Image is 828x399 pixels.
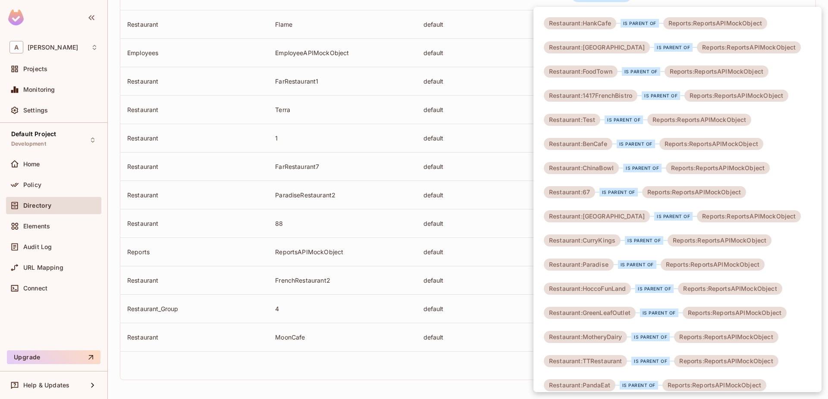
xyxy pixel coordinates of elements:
[544,355,627,367] div: Restaurant:TTRestaurant
[544,186,595,198] div: Restaurant:67
[631,333,670,341] div: is parent of
[544,234,621,246] div: Restaurant:CurryKings
[605,115,643,124] div: is parent of
[544,90,637,102] div: Restaurant:1417FrenchBistro
[674,331,778,343] div: Reports:ReportsAPIMockObject
[642,91,680,100] div: is parent of
[635,284,674,293] div: is parent of
[674,355,778,367] div: Reports:ReportsAPIMockObject
[599,188,638,196] div: is parent of
[544,65,618,78] div: Restaurant:FoodTown
[625,236,663,245] div: is parent of
[544,17,616,29] div: Restaurant:HankCafe
[621,19,659,28] div: is parent of
[544,259,614,271] div: Restaurant:Paradise
[617,140,655,148] div: is parent of
[662,379,766,391] div: Reports:ReportsAPIMockObject
[544,283,631,295] div: Restaurant:HoccoFunLand
[623,164,662,172] div: is parent of
[665,65,768,78] div: Reports:ReportsAPIMockObject
[659,138,763,150] div: Reports:ReportsAPIMockObject
[544,138,612,150] div: Restaurant:BenCafe
[647,114,751,126] div: Reports:ReportsAPIMockObject
[642,186,746,198] div: Reports:ReportsAPIMockObject
[640,309,678,317] div: is parent of
[544,379,615,391] div: Restaurant:PandaEat
[654,43,693,52] div: is parent of
[544,307,636,319] div: Restaurant:GreenLeafOutlet
[544,41,650,53] div: Restaurant:[GEOGRAPHIC_DATA]
[661,259,765,271] div: Reports:ReportsAPIMockObject
[668,234,772,246] div: Reports:ReportsAPIMockObject
[663,17,767,29] div: Reports:ReportsAPIMockObject
[684,90,788,102] div: Reports:ReportsAPIMockObject
[683,307,787,319] div: Reports:ReportsAPIMockObject
[544,114,600,126] div: Restaurant:Test
[622,67,660,76] div: is parent of
[654,212,693,221] div: is parent of
[678,283,782,295] div: Reports:ReportsAPIMockObject
[697,41,801,53] div: Reports:ReportsAPIMockObject
[631,357,670,365] div: is parent of
[697,210,801,222] div: Reports:ReportsAPIMockObject
[666,162,770,174] div: Reports:ReportsAPIMockObject
[544,210,650,222] div: Restaurant:[GEOGRAPHIC_DATA]
[618,260,656,269] div: is parent of
[620,381,658,390] div: is parent of
[544,162,619,174] div: Restaurant:ChinaBowl
[544,331,627,343] div: Restaurant:MotheryDairy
